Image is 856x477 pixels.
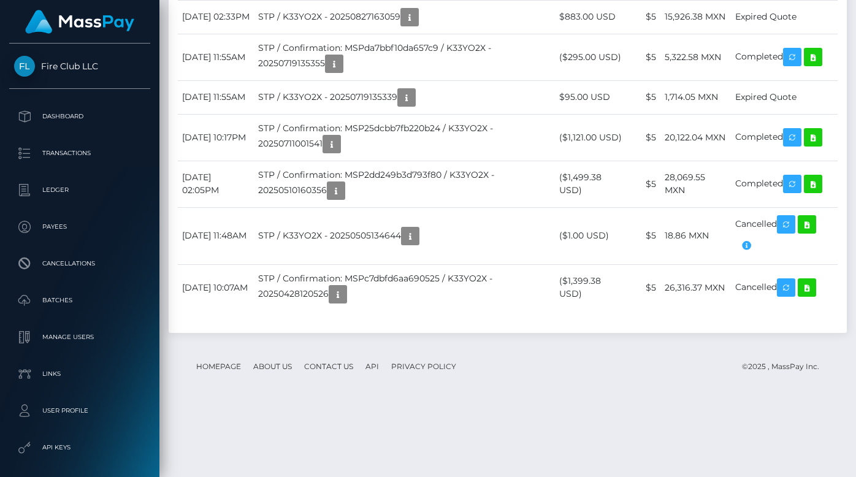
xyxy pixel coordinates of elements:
p: Batches [14,291,145,310]
p: Links [14,365,145,383]
p: Ledger [14,181,145,199]
p: Dashboard [14,107,145,126]
p: Manage Users [14,328,145,346]
img: Fire Club LLC [14,56,35,77]
span: Fire Club LLC [9,61,150,72]
p: Cancellations [14,254,145,273]
p: Payees [14,218,145,236]
img: MassPay Logo [25,10,134,34]
p: Transactions [14,144,145,162]
p: API Keys [14,438,145,457]
p: User Profile [14,402,145,420]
